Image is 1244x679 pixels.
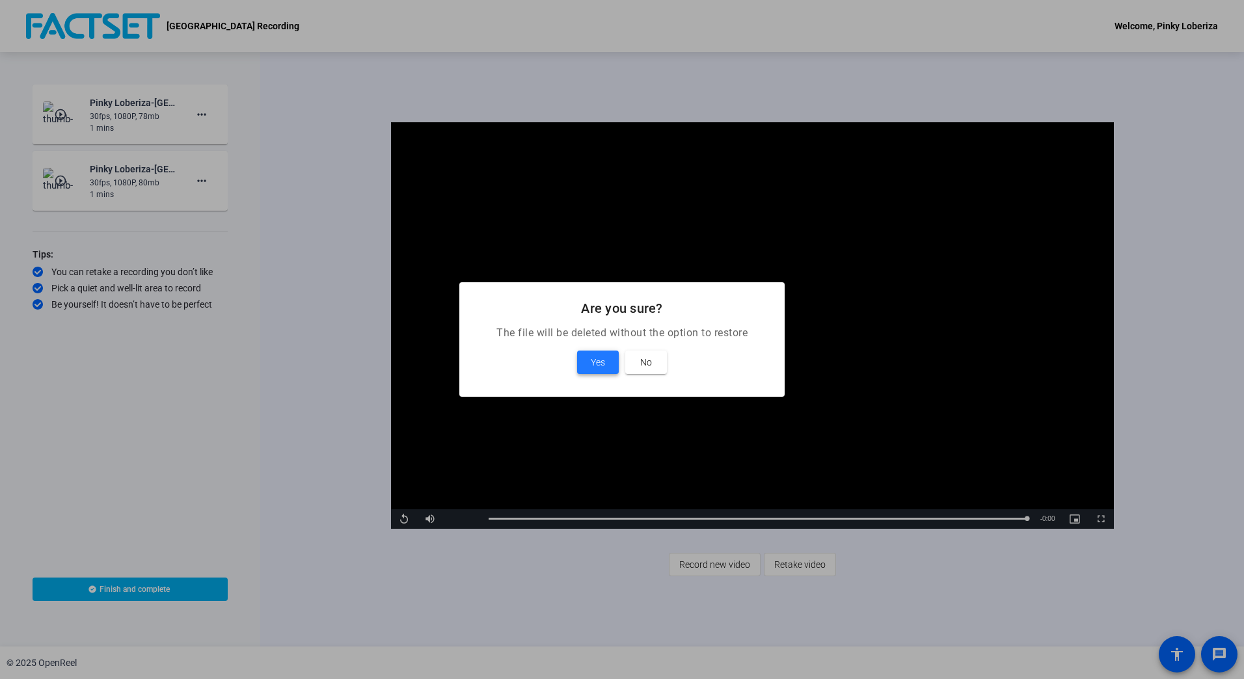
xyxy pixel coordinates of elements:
[475,325,769,341] p: The file will be deleted without the option to restore
[475,298,769,319] h2: Are you sure?
[591,354,605,370] span: Yes
[640,354,652,370] span: No
[625,351,667,374] button: No
[577,351,619,374] button: Yes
